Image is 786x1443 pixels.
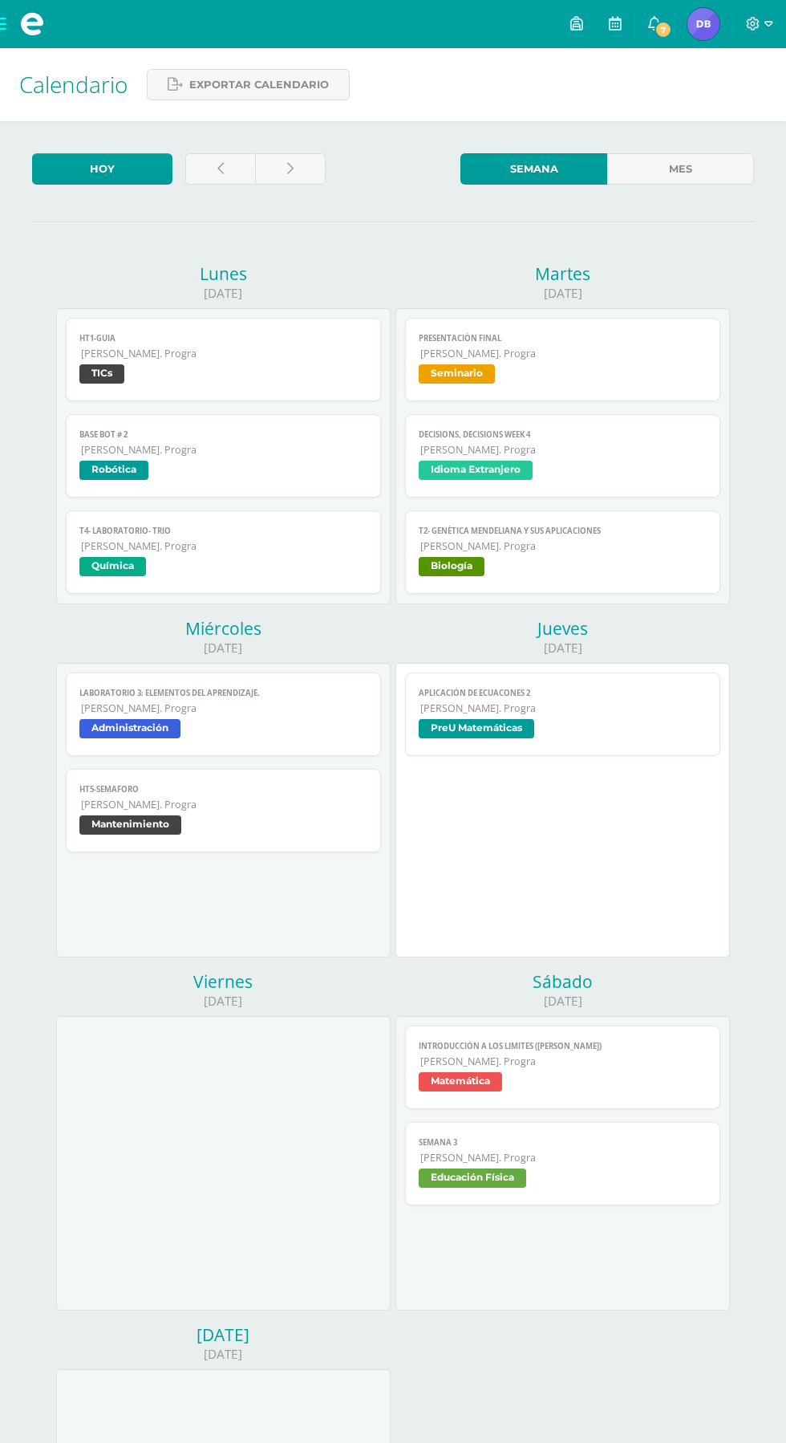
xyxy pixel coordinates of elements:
[420,443,706,457] span: [PERSON_NAME]. Progra
[419,1072,502,1091] span: Matemática
[654,21,672,39] span: 7
[81,347,367,360] span: [PERSON_NAME]. Progra
[79,688,367,698] span: LABORATORIO 3: Elementos del aprendizaje.
[19,69,128,100] span: Calendario
[79,557,146,576] span: Química
[189,70,329,100] span: Exportar calendario
[81,701,367,715] span: [PERSON_NAME]. Progra
[79,429,367,440] span: Base bot # 2
[56,640,391,656] div: [DATE]
[419,1169,526,1188] span: Educación Física
[81,798,367,811] span: [PERSON_NAME]. Progra
[56,262,391,285] div: Lunes
[79,784,367,795] span: HT5-Semaforo
[81,443,367,457] span: [PERSON_NAME]. Progra
[81,539,367,553] span: [PERSON_NAME]. Progra
[419,461,533,480] span: Idioma Extranjero
[79,526,367,536] span: T4- Laboratorio- trio
[420,1151,706,1165] span: [PERSON_NAME]. Progra
[419,557,484,576] span: Biología
[419,688,706,698] span: Aplicación de ecuacones 2
[395,285,730,302] div: [DATE]
[56,617,391,640] div: Miércoles
[395,262,730,285] div: Martes
[419,364,495,384] span: Seminario
[56,993,391,1010] div: [DATE]
[79,333,367,343] span: HT1-Guia
[395,993,730,1010] div: [DATE]
[460,153,607,185] a: Semana
[66,673,380,756] a: LABORATORIO 3: Elementos del aprendizaje.[PERSON_NAME]. PrograAdministración
[56,1346,391,1363] div: [DATE]
[79,461,148,480] span: Robótica
[419,1137,706,1148] span: Semana 3
[687,8,719,40] img: 1db98052dca881449f0211f5f787ea0a.png
[79,719,180,738] span: Administración
[419,526,706,536] span: T2- Genética Mendeliana y sus aplicaciones
[32,153,172,185] a: Hoy
[56,1323,391,1346] div: [DATE]
[66,318,380,401] a: HT1-Guia[PERSON_NAME]. PrograTICs
[419,1041,706,1051] span: Introducción a los limites ([PERSON_NAME])
[395,640,730,656] div: [DATE]
[395,617,730,640] div: Jueves
[405,318,719,401] a: Presentación final[PERSON_NAME]. PrograSeminario
[405,673,719,756] a: Aplicación de ecuacones 2[PERSON_NAME]. PrograPreU Matemáticas
[405,1026,719,1109] a: Introducción a los limites ([PERSON_NAME])[PERSON_NAME]. PrograMatemática
[419,719,534,738] span: PreU Matemáticas
[66,510,380,594] a: T4- Laboratorio- trio[PERSON_NAME]. PrograQuímica
[419,429,706,440] span: Decisions, Decisions week 4
[395,970,730,993] div: Sábado
[66,769,380,852] a: HT5-Semaforo[PERSON_NAME]. PrograMantenimiento
[420,539,706,553] span: [PERSON_NAME]. Progra
[79,815,181,835] span: Mantenimiento
[607,153,754,185] a: Mes
[56,970,391,993] div: Viernes
[56,285,391,302] div: [DATE]
[420,1055,706,1068] span: [PERSON_NAME]. Progra
[405,1122,719,1205] a: Semana 3[PERSON_NAME]. PrograEducación Física
[420,347,706,360] span: [PERSON_NAME]. Progra
[405,414,719,498] a: Decisions, Decisions week 4[PERSON_NAME]. PrograIdioma Extranjero
[147,69,350,100] a: Exportar calendario
[405,510,719,594] a: T2- Genética Mendeliana y sus aplicaciones[PERSON_NAME]. PrograBiología
[79,364,124,384] span: TICs
[66,414,380,498] a: Base bot # 2[PERSON_NAME]. PrograRobótica
[419,333,706,343] span: Presentación final
[420,701,706,715] span: [PERSON_NAME]. Progra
